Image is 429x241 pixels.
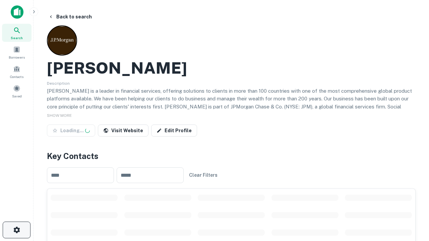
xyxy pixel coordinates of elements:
[151,125,197,137] a: Edit Profile
[12,93,22,99] span: Saved
[98,125,148,137] a: Visit Website
[47,150,416,162] h4: Key Contacts
[47,58,187,78] h2: [PERSON_NAME]
[11,35,23,41] span: Search
[47,113,72,118] span: SHOW MORE
[47,87,416,127] p: [PERSON_NAME] is a leader in financial services, offering solutions to clients in more than 100 c...
[395,187,429,220] iframe: Chat Widget
[2,24,32,42] a: Search
[47,81,70,86] span: Description
[2,82,32,100] a: Saved
[9,55,25,60] span: Borrowers
[186,169,220,181] button: Clear Filters
[2,43,32,61] a: Borrowers
[11,5,23,19] img: capitalize-icon.png
[10,74,23,79] span: Contacts
[46,11,95,23] button: Back to search
[2,63,32,81] a: Contacts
